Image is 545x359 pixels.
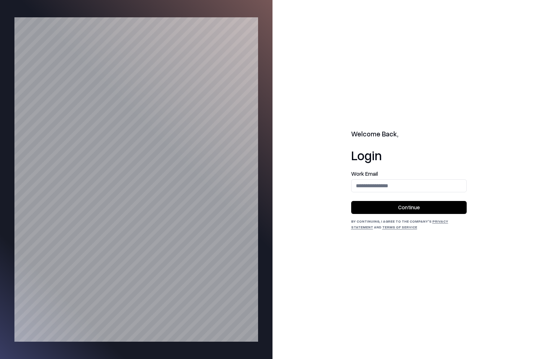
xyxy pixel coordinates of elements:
[351,148,467,162] h1: Login
[351,219,448,229] a: Privacy Statement
[351,171,467,176] label: Work Email
[382,225,417,229] a: Terms of Service
[351,201,467,214] button: Continue
[351,129,467,139] h2: Welcome Back,
[351,218,467,230] div: By continuing, I agree to the Company's and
